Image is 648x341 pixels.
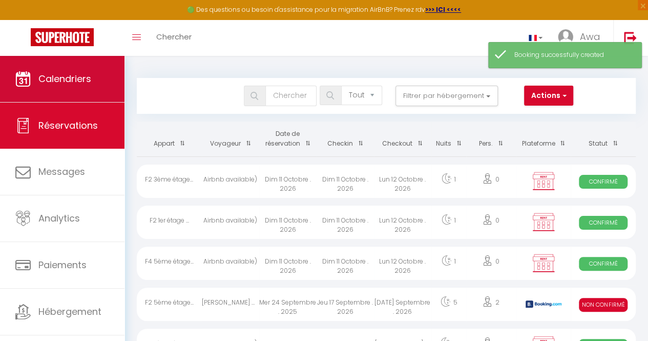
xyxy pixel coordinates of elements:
[265,86,317,106] input: Chercher
[514,50,631,60] div: Booking successfully created
[624,31,637,44] img: logout
[137,122,202,156] th: Sort by rentals
[259,122,317,156] th: Sort by booking date
[395,86,498,106] button: Filtrer par hébergement
[149,20,199,56] a: Chercher
[571,122,636,156] th: Sort by status
[524,86,573,106] button: Actions
[558,29,573,45] img: ...
[38,119,98,132] span: Réservations
[38,165,85,178] span: Messages
[38,258,87,271] span: Paiements
[317,122,374,156] th: Sort by checkin
[202,122,259,156] th: Sort by guest
[516,122,571,156] th: Sort by channel
[31,28,94,46] img: Super Booking
[550,20,613,56] a: ... Awa
[431,122,466,156] th: Sort by nights
[374,122,431,156] th: Sort by checkout
[466,122,516,156] th: Sort by people
[38,72,91,85] span: Calendriers
[156,31,192,42] span: Chercher
[580,30,600,43] span: Awa
[425,5,461,14] a: >>> ICI <<<<
[38,212,80,225] span: Analytics
[38,305,101,318] span: Hébergement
